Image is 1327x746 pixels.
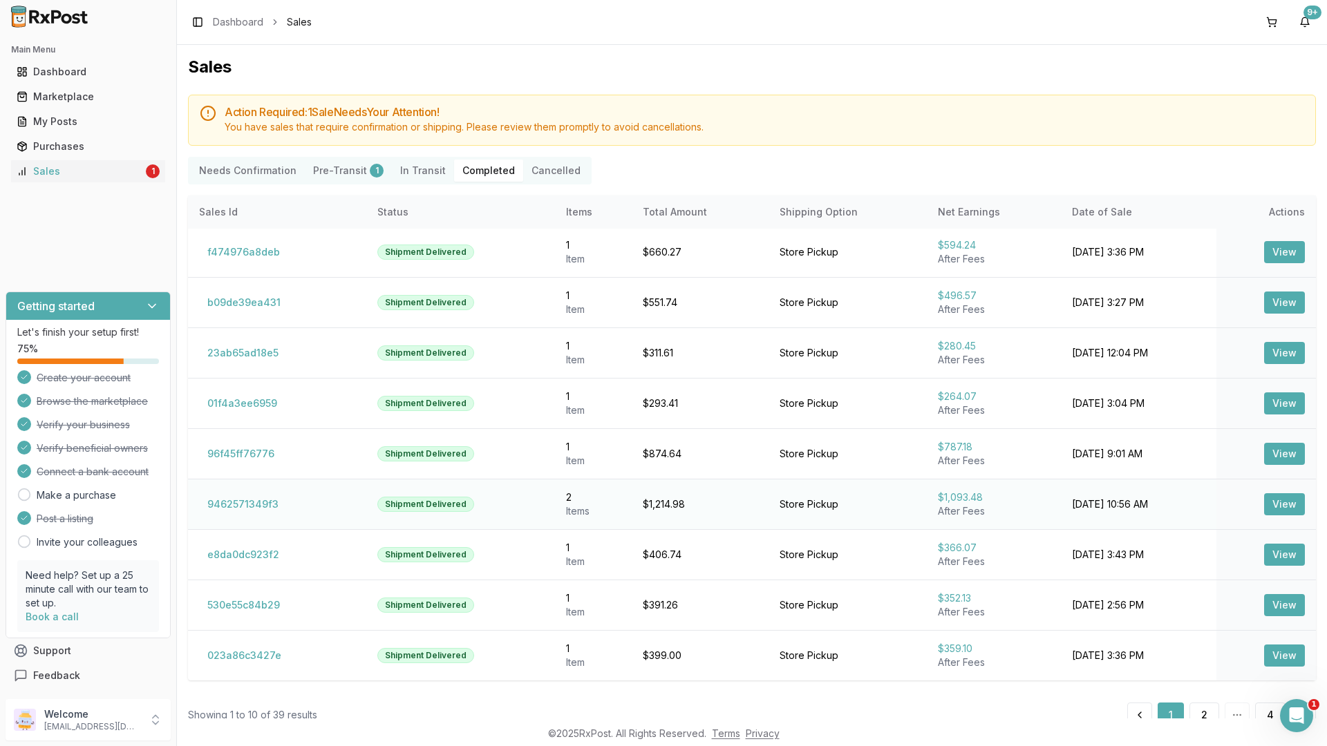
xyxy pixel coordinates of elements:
[938,238,1049,252] div: $594.24
[566,541,621,555] div: 1
[1072,497,1205,511] div: [DATE] 10:56 AM
[37,441,148,455] span: Verify beneficial owners
[1264,291,1305,314] button: View
[17,65,160,79] div: Dashboard
[566,339,621,353] div: 1
[287,15,312,29] span: Sales
[199,493,287,515] button: 9462571349f3
[938,490,1049,504] div: $1,093.48
[377,597,474,613] div: Shipment Delivered
[938,642,1049,656] div: $359.10
[377,345,474,361] div: Shipment Delivered
[712,727,740,739] a: Terms
[566,454,621,468] div: Item
[780,396,916,410] div: Store Pickup
[225,106,1304,117] h5: Action Required: 1 Sale Need s Your Attention!
[377,648,474,663] div: Shipment Delivered
[37,394,148,408] span: Browse the marketplace
[780,497,916,511] div: Store Pickup
[199,594,288,616] button: 530e55c84b29
[17,342,38,356] span: 75 %
[1072,447,1205,461] div: [DATE] 9:01 AM
[1264,342,1305,364] button: View
[225,120,1304,134] div: You have sales that require confirmation or shipping. Please review them promptly to avoid cancel...
[1216,195,1316,229] th: Actions
[44,721,140,732] p: [EMAIL_ADDRESS][DOMAIN_NAME]
[1158,702,1184,727] button: 1
[938,390,1049,403] div: $264.07
[11,59,165,84] a: Dashboard
[199,291,289,314] button: b09de39ea431
[11,44,165,55] h2: Main Menu
[566,555,621,568] div: Item
[37,488,116,502] a: Make a purchase
[643,447,757,461] div: $874.64
[566,591,621,605] div: 1
[938,252,1049,266] div: After Fees
[188,195,366,229] th: Sales Id
[6,111,171,133] button: My Posts
[199,241,288,263] button: f474976a8deb
[780,346,916,360] div: Store Pickup
[199,544,288,566] button: e8da0dc923f2
[938,656,1049,669] div: After Fees
[1072,245,1205,259] div: [DATE] 3:36 PM
[780,296,916,309] div: Store Pickup
[938,303,1049,316] div: After Fees
[11,109,165,134] a: My Posts
[37,535,138,549] a: Invite your colleagues
[17,90,160,104] div: Marketplace
[6,61,171,83] button: Dashboard
[377,245,474,260] div: Shipment Delivered
[566,252,621,266] div: Item
[33,669,80,682] span: Feedback
[37,512,93,526] span: Post a listing
[1264,493,1305,515] button: View
[566,642,621,656] div: 1
[1072,649,1205,662] div: [DATE] 3:36 PM
[6,638,171,663] button: Support
[566,303,621,316] div: Item
[643,296,757,309] div: $551.74
[1189,702,1219,727] button: 2
[780,245,916,259] div: Store Pickup
[643,548,757,562] div: $406.74
[566,656,621,669] div: Item
[11,134,165,159] a: Purchases
[1264,544,1305,566] button: View
[938,339,1049,353] div: $280.45
[938,440,1049,454] div: $787.18
[17,298,95,314] h3: Getting started
[1280,699,1313,732] iframe: Intercom live chat
[377,446,474,461] div: Shipment Delivered
[566,353,621,367] div: Item
[643,346,757,360] div: $311.61
[26,568,151,610] p: Need help? Set up a 25 minute call with our team to set up.
[37,371,131,385] span: Create your account
[1264,392,1305,414] button: View
[6,135,171,157] button: Purchases
[643,649,757,662] div: $399.00
[566,289,621,303] div: 1
[213,15,263,29] a: Dashboard
[366,195,555,229] th: Status
[1072,396,1205,410] div: [DATE] 3:04 PM
[377,396,474,411] div: Shipment Delivered
[199,392,285,414] button: 01f4a3ee6959
[938,591,1049,605] div: $352.13
[1264,594,1305,616] button: View
[523,160,589,182] button: Cancelled
[938,504,1049,518] div: After Fees
[643,396,757,410] div: $293.41
[1264,644,1305,667] button: View
[938,605,1049,619] div: After Fees
[632,195,769,229] th: Total Amount
[927,195,1060,229] th: Net Earnings
[199,443,283,465] button: 96f45ff76776
[938,403,1049,417] div: After Fees
[305,160,392,182] button: Pre-Transit
[938,289,1049,303] div: $496.57
[938,555,1049,568] div: After Fees
[17,115,160,128] div: My Posts
[566,238,621,252] div: 1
